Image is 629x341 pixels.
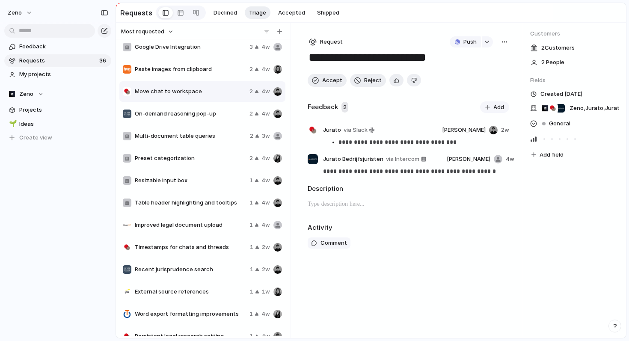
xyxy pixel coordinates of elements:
button: Add field [530,149,565,160]
span: Preset categorization [135,154,246,163]
button: Reject [350,74,386,87]
span: 1 [250,288,253,296]
span: 1 [249,221,253,229]
span: Requests [19,56,97,65]
span: Created [DATE] [540,90,582,98]
a: Projects [4,104,111,116]
span: 4w [506,155,514,163]
span: 2 People [541,58,564,67]
a: 🌱Ideas [4,118,111,130]
span: via Intercom [386,155,419,163]
span: Multi-document table queries [135,132,246,140]
div: 🌱 [9,119,15,129]
span: 1 [249,310,253,318]
h2: Description [308,184,509,194]
span: On-demand reasoning pop-up [135,110,246,118]
span: Triage [249,9,266,17]
span: Add [493,103,504,112]
span: Timestamps for chats and threads [135,243,246,252]
span: Shipped [317,9,339,17]
span: Recent jurisprudence search [135,265,246,274]
h2: Activity [308,223,332,233]
span: 3 [249,43,253,51]
a: My projects [4,68,111,81]
span: Google Drive Integration [135,43,246,51]
span: Comment [320,239,347,247]
span: 4w [261,221,270,229]
span: Push [463,38,477,46]
button: Zeno [4,6,37,20]
span: Paste images from clipboard [135,65,246,74]
span: Persistent legal research setting [135,332,246,341]
button: Triage [245,6,270,19]
a: Feedback [4,40,111,53]
span: 4w [261,199,270,207]
span: 4w [261,87,270,96]
span: 2 [249,110,253,118]
button: Accepted [274,6,309,19]
span: External source references [135,288,246,296]
span: Word export formatting improvements [135,310,246,318]
button: Most requested [120,26,175,37]
span: Add field [540,151,564,159]
span: Zeno [8,9,22,17]
span: 2w [262,243,270,252]
span: Request [320,38,343,46]
span: 1 [249,332,253,341]
span: Declined [214,9,237,17]
span: via Slack [344,126,368,134]
span: 1 [249,176,253,185]
span: 4w [261,310,270,318]
h2: Feedback [308,102,338,112]
span: General [549,119,570,128]
span: 4w [261,43,270,51]
button: Request [308,36,344,47]
button: Declined [209,6,241,19]
span: 2 Customer s [541,44,575,52]
span: 4w [261,176,270,185]
span: 4w [261,65,270,74]
span: 2 [249,65,253,74]
span: [PERSON_NAME] [442,126,486,134]
span: Improved legal document upload [135,221,246,229]
span: Accept [322,76,342,85]
span: Resizable input box [135,176,246,185]
span: 1 [249,199,253,207]
span: Projects [19,106,108,114]
a: via Intercom [384,154,428,164]
span: Zeno [19,90,33,98]
h2: Requests [120,8,152,18]
span: Table header highlighting and tooltips [135,199,246,207]
span: Fields [530,76,619,85]
span: Jurato [323,126,341,134]
span: Accepted [278,9,305,17]
span: Jurato Bedrijfsjuristen [323,155,383,163]
span: Ideas [19,120,108,128]
span: 2 [249,87,253,96]
span: 36 [99,56,108,65]
a: Requests36 [4,54,111,67]
span: Customers [530,30,619,38]
button: 🌱 [8,120,16,128]
span: 3w [262,132,270,140]
span: [PERSON_NAME] [447,155,490,163]
span: 4w [261,110,270,118]
button: Shipped [313,6,344,19]
span: Move chat to workspace [135,87,246,96]
span: 2 [250,132,253,140]
span: Create view [19,133,52,142]
span: 2w [501,126,509,134]
span: 2 [341,102,348,113]
button: Accept [308,74,347,87]
span: 4w [261,332,270,341]
button: Zeno [4,88,111,101]
span: 2 [249,154,253,163]
span: Reject [364,76,382,85]
span: 4w [261,154,270,163]
span: 1 [250,265,253,274]
span: 1 [250,243,253,252]
button: Create view [4,131,111,144]
span: Feedback [19,42,108,51]
button: Comment [308,237,350,249]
